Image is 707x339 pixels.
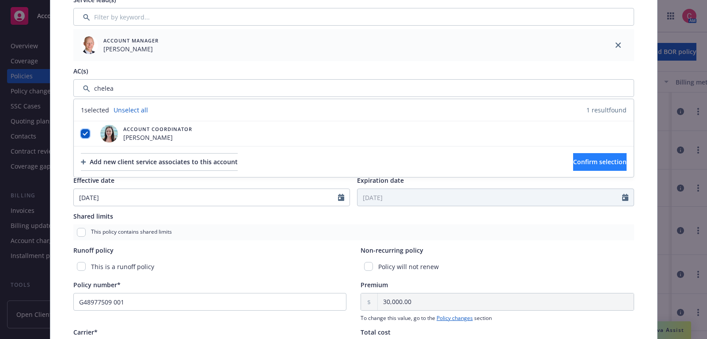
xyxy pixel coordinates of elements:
[573,153,627,171] button: Confirm selection
[586,105,627,115] span: 1 result found
[361,258,634,275] div: Policy will not renew
[361,328,391,336] span: Total cost
[114,105,148,115] a: Unselect all
[73,176,114,185] span: Effective date
[73,212,113,220] span: Shared limits
[74,189,338,206] input: MM/DD/YYYY
[80,36,98,54] img: employee photo
[123,125,192,133] span: Account Coordinator
[378,293,634,310] input: 0.00
[73,67,88,75] span: AC(s)
[81,105,109,115] span: 1 selected
[613,40,623,50] a: close
[73,8,634,26] input: Filter by keyword...
[73,258,347,275] div: This is a runoff policy
[573,158,627,166] span: Confirm selection
[357,189,622,206] input: MM/DD/YYYY
[73,246,114,254] span: Runoff policy
[73,328,98,336] span: Carrier*
[103,37,159,44] span: Account Manager
[361,281,388,289] span: Premium
[100,125,118,143] img: employee photo
[123,133,192,142] span: [PERSON_NAME]
[357,176,404,185] span: Expiration date
[73,79,634,97] input: Filter by keyword...
[81,154,238,170] div: Add new client service associates to this account
[338,194,344,201] svg: Calendar
[361,314,634,322] span: To change this value, go to the section
[73,281,121,289] span: Policy number*
[81,153,238,171] button: Add new client service associates to this account
[103,44,159,54] span: [PERSON_NAME]
[361,246,423,254] span: Non-recurring policy
[73,224,634,240] div: This policy contains shared limits
[437,314,473,322] a: Policy changes
[622,194,628,201] svg: Calendar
